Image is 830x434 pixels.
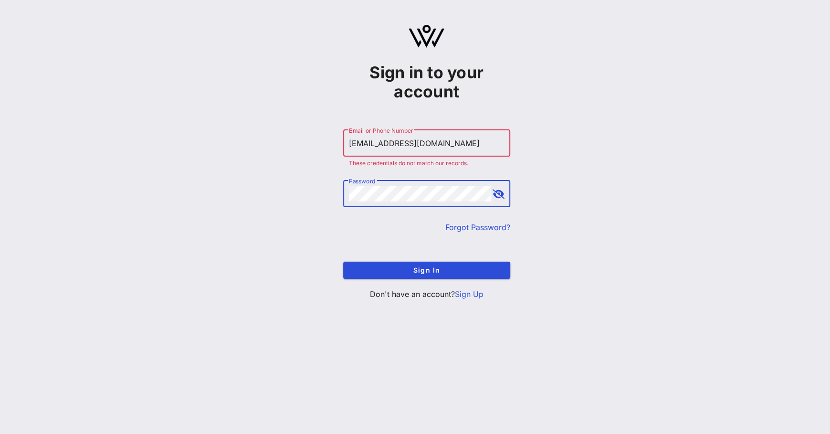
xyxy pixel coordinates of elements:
[349,127,413,134] label: Email or Phone Number
[343,262,510,279] button: Sign In
[351,266,503,274] span: Sign In
[349,178,376,185] label: Password
[343,288,510,300] p: Don't have an account?
[343,63,510,101] h1: Sign in to your account
[455,289,483,299] a: Sign Up
[409,25,444,48] img: logo.svg
[493,190,504,199] button: append icon
[445,222,510,232] a: Forgot Password?
[349,160,504,166] div: These credentials do not match our records.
